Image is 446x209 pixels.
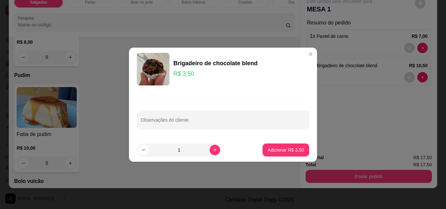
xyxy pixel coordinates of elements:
button: Adicionar R$ 3,50 [263,143,309,157]
p: Adicionar R$ 3,50 [268,147,304,153]
button: Close [305,49,316,59]
input: Observações do cliente [141,119,305,126]
img: product-image [137,53,169,85]
button: increase-product-quantity [210,145,220,155]
p: R$ 3,50 [173,69,258,78]
button: decrease-product-quantity [138,145,149,155]
div: Brigadeiro de chocolate blend [173,59,258,68]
